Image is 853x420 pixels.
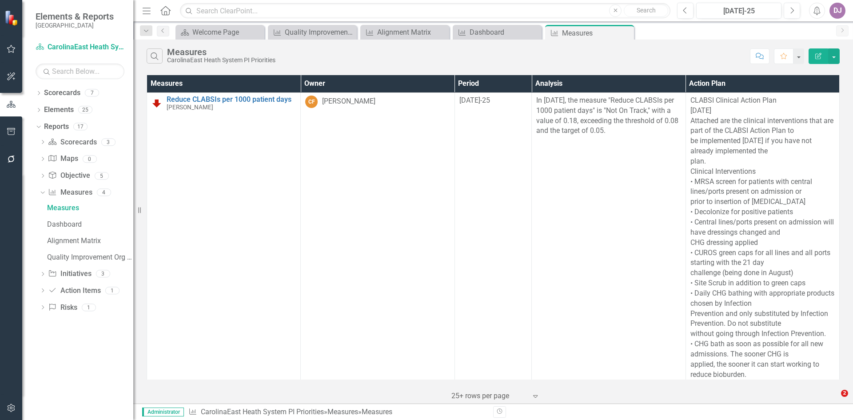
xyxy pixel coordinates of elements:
[48,154,78,164] a: Maps
[44,88,80,98] a: Scorecards
[562,28,632,39] div: Measures
[305,96,318,108] div: CF
[829,3,845,19] button: DJ
[841,390,848,397] span: 2
[44,122,69,132] a: Reports
[47,253,133,261] div: Quality Improvement Org Goals
[167,104,213,111] small: [PERSON_NAME]
[455,27,539,38] a: Dashboard
[97,189,111,196] div: 4
[362,408,392,416] div: Measures
[48,303,77,313] a: Risks
[48,171,90,181] a: Objective
[48,269,91,279] a: Initiatives
[48,188,92,198] a: Measures
[363,27,447,38] a: Alignment Matrix
[105,287,120,294] div: 1
[536,96,681,136] p: In [DATE], the measure "Reduce CLABSIs per 1000 patient days" is "Not On Track," with a value of ...
[78,106,92,114] div: 25
[96,270,110,278] div: 3
[696,3,781,19] button: [DATE]-25
[192,27,262,38] div: Welcome Page
[167,96,296,104] a: Reduce CLABSIs per 1000 patient days
[45,217,133,232] a: Dashboard
[36,64,124,79] input: Search Below...
[285,27,355,38] div: Quality Improvement Org Goals
[48,286,100,296] a: Action Items
[188,407,486,417] div: » »
[82,304,96,311] div: 1
[637,7,656,14] span: Search
[36,11,114,22] span: Elements & Reports
[327,408,358,416] a: Measures
[823,390,844,411] iframe: Intercom live chat
[459,96,527,106] div: [DATE]-25
[73,123,88,130] div: 17
[36,22,114,29] small: [GEOGRAPHIC_DATA]
[48,137,96,148] a: Scorecards
[47,237,133,245] div: Alignment Matrix
[44,105,74,115] a: Elements
[167,57,275,64] div: CarolinaEast Heath System PI Priorities
[470,27,539,38] div: Dashboard
[624,4,668,17] button: Search
[201,408,324,416] a: CarolinaEast Heath System PI Priorities
[142,408,184,416] span: Administrator
[151,98,162,108] img: Not On Track
[36,42,124,52] a: CarolinaEast Heath System PI Priorities
[85,89,99,97] div: 7
[377,27,447,38] div: Alignment Matrix
[270,27,355,38] a: Quality Improvement Org Goals
[45,250,133,264] a: Quality Improvement Org Goals
[45,201,133,215] a: Measures
[95,172,109,180] div: 5
[178,27,262,38] a: Welcome Page
[101,138,116,146] div: 3
[47,220,133,228] div: Dashboard
[699,6,778,16] div: [DATE]-25
[47,204,133,212] div: Measures
[4,10,20,26] img: ClearPoint Strategy
[180,3,670,19] input: Search ClearPoint...
[322,96,375,107] div: [PERSON_NAME]
[167,47,275,57] div: Measures
[45,234,133,248] a: Alignment Matrix
[83,155,97,163] div: 0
